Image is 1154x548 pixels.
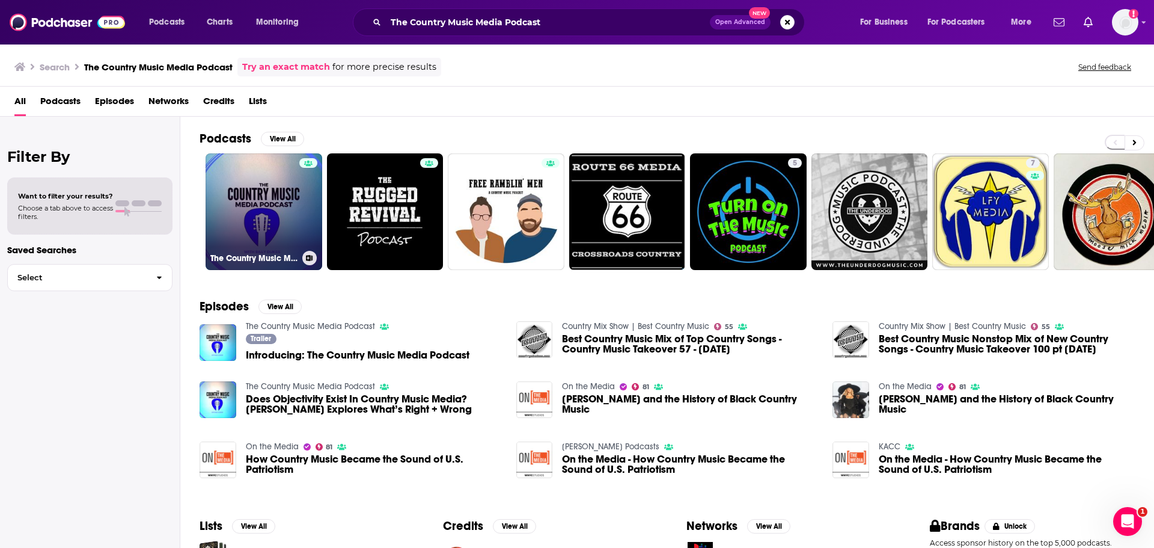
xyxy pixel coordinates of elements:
[516,321,553,358] img: Best Country Music Mix of Top Country Songs - Country Music Takeover 57 - May 2018
[7,148,172,165] h2: Filter By
[1042,324,1050,330] span: 55
[246,394,502,414] a: Does Objectivity Exist In Country Music Media? Marcus Dowling Explores What’s Right + Wrong
[261,132,304,146] button: View All
[10,11,125,34] img: Podchaser - Follow, Share and Rate Podcasts
[364,8,816,36] div: Search podcasts, credits, & more...
[242,60,330,74] a: Try an exact match
[316,443,333,451] a: 81
[879,321,1026,331] a: Country Mix Show | Best Country Music
[246,394,502,414] span: Does Objectivity Exist In Country Music Media? [PERSON_NAME] Explores What’s Right + Wrong
[1031,158,1035,170] span: 7
[879,381,932,392] a: On the Media
[246,442,299,452] a: On the Media
[203,91,234,116] a: Credits
[879,454,1135,475] a: On the Media - How Country Music Became the Sound of U.S. Patriotism
[832,442,869,478] a: On the Media - How Country Music Became the Sound of U.S. Patriotism
[927,14,985,31] span: For Podcasters
[200,519,222,534] h2: Lists
[40,61,70,73] h3: Search
[18,192,113,200] span: Want to filter your results?
[562,394,818,414] span: [PERSON_NAME] and the History of Black Country Music
[643,384,649,390] span: 81
[879,442,900,452] a: KACC
[326,445,332,450] span: 81
[832,381,869,418] img: Beyoncé and the History of Black Country Music
[206,153,322,270] a: The Country Music Media Podcast
[725,324,733,330] span: 55
[232,519,275,534] button: View All
[251,335,271,342] span: Trailer
[930,519,980,534] h2: Brands
[686,519,790,534] a: NetworksView All
[562,334,818,354] a: Best Country Music Mix of Top Country Songs - Country Music Takeover 57 - May 2018
[516,442,553,478] a: On the Media - How Country Music Became the Sound of U.S. Patriotism
[948,383,966,390] a: 81
[715,19,765,25] span: Open Advanced
[200,442,236,478] img: How Country Music Became the Sound of U.S. Patriotism
[141,13,200,32] button: open menu
[1075,62,1135,72] button: Send feedback
[18,204,113,221] span: Choose a tab above to access filters.
[246,321,375,331] a: The Country Music Media Podcast
[1003,13,1046,32] button: open menu
[84,61,233,73] h3: The Country Music Media Podcast
[852,13,923,32] button: open menu
[258,300,302,314] button: View All
[930,538,1135,547] p: Access sponsor history on the top 5,000 podcasts.
[200,131,304,146] a: PodcastsView All
[879,394,1135,414] span: [PERSON_NAME] and the History of Black Country Music
[1129,9,1138,19] svg: Add a profile image
[562,381,615,392] a: On the Media
[749,7,771,19] span: New
[200,381,236,418] a: Does Objectivity Exist In Country Music Media? Marcus Dowling Explores What’s Right + Wrong
[562,334,818,354] span: Best Country Music Mix of Top Country Songs - Country Music Takeover 57 - [DATE]
[1112,9,1138,35] span: Logged in as gabrielle.gantz
[200,131,251,146] h2: Podcasts
[832,321,869,358] img: Best Country Music Nonstop Mix of New Country Songs - Country Music Takeover 100 pt 1 - April 2019
[686,519,737,534] h2: Networks
[7,244,172,256] p: Saved Searches
[1113,507,1142,536] iframe: Intercom live chat
[332,60,436,74] span: for more precise results
[246,381,375,392] a: The Country Music Media Podcast
[860,14,908,31] span: For Business
[95,91,134,116] span: Episodes
[710,15,771,29] button: Open AdvancedNew
[788,158,802,168] a: 5
[149,14,185,31] span: Podcasts
[879,394,1135,414] a: Beyoncé and the History of Black Country Music
[714,323,733,330] a: 55
[246,350,469,360] span: Introducing: The Country Music Media Podcast
[1031,323,1050,330] a: 55
[148,91,189,116] a: Networks
[200,324,236,361] img: Introducing: The Country Music Media Podcast
[7,264,172,291] button: Select
[632,383,649,390] a: 81
[516,381,553,418] img: Beyoncé and the History of Black Country Music
[207,14,233,31] span: Charts
[562,394,818,414] a: Beyoncé and the History of Black Country Music
[14,91,26,116] a: All
[690,153,807,270] a: 5
[249,91,267,116] a: Lists
[40,91,81,116] a: Podcasts
[562,454,818,475] a: On the Media - How Country Music Became the Sound of U.S. Patriotism
[200,299,302,314] a: EpisodesView All
[1026,158,1040,168] a: 7
[1112,9,1138,35] img: User Profile
[879,334,1135,354] a: Best Country Music Nonstop Mix of New Country Songs - Country Music Takeover 100 pt 1 - April 2019
[443,519,483,534] h2: Credits
[256,14,299,31] span: Monitoring
[793,158,797,170] span: 5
